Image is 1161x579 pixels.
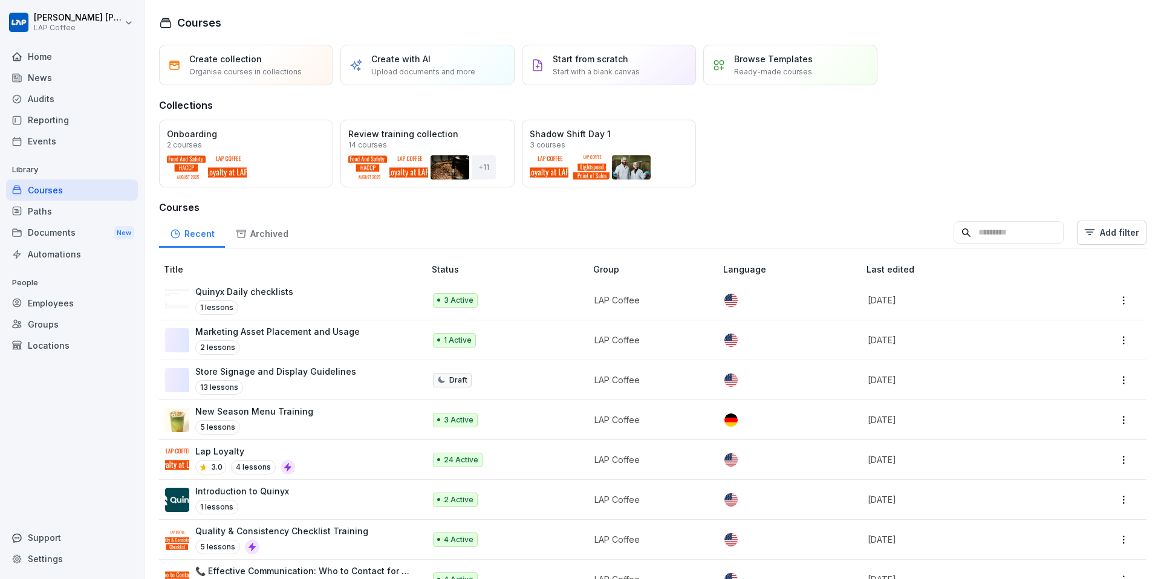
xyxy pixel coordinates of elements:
p: 3 courses [530,141,565,149]
p: 4 lessons [231,460,276,474]
p: 5 lessons [195,540,240,554]
a: Paths [6,201,138,222]
p: Marketing Asset Placement and Usage [195,325,360,338]
p: Lap Loyalty [195,445,295,458]
p: 3 Active [444,415,473,425]
a: Automations [6,244,138,265]
p: Ready-made courses [734,66,812,77]
a: Review training collection14 courses+11 [340,120,515,187]
a: Archived [225,217,299,248]
p: LAP Coffee [594,334,704,346]
a: Courses [6,180,138,201]
p: Review training collection [348,128,507,140]
p: 1 lessons [195,300,238,315]
p: [DATE] [868,453,1061,466]
h3: Courses [159,200,1146,215]
p: 📞 Effective Communication: Who to Contact for What [195,564,412,577]
p: People [6,273,138,293]
p: Last edited [867,263,1075,276]
p: [DATE] [868,374,1061,386]
a: Groups [6,314,138,335]
h1: Courses [177,15,221,31]
p: 3 Active [444,295,473,306]
img: ihdwtu8ikrkpweouckqzdftn.png [165,288,189,312]
p: Language [723,263,862,276]
a: Reporting [6,109,138,131]
p: 2 courses [167,141,202,149]
p: 24 Active [444,454,478,465]
p: 3.0 [211,462,223,473]
p: 14 courses [348,141,387,149]
p: [DATE] [868,294,1061,306]
p: Introduction to Quinyx [195,485,289,497]
a: Onboarding2 courses [159,120,333,187]
p: LAP Coffee [594,374,704,386]
a: Settings [6,548,138,569]
a: News [6,67,138,88]
p: Create with AI [371,53,431,65]
p: Status [432,263,588,276]
p: 1 lessons [195,500,238,514]
p: 13 lessons [195,380,243,395]
img: u6o1x6ymd5brm0ufhs24j8ux.png [165,528,189,552]
p: Start from scratch [553,53,628,65]
p: Quinyx Daily checklists [195,285,293,298]
p: [PERSON_NAME] [PERSON_NAME] [34,13,122,23]
div: Support [6,527,138,548]
a: Employees [6,293,138,314]
img: us.svg [724,453,738,467]
p: [DATE] [868,533,1061,546]
h3: Collections [159,98,213,112]
button: Add filter [1077,221,1146,245]
img: f50nzvx4ss32m6aoab4l0s5i.png [165,448,189,472]
p: Onboarding [167,128,325,140]
div: + 11 [472,155,496,180]
a: Events [6,131,138,152]
img: de.svg [724,413,738,427]
div: New [114,226,134,240]
p: LAP Coffee [594,413,704,426]
p: 2 Active [444,494,473,505]
a: DocumentsNew [6,222,138,244]
p: Upload documents and more [371,66,475,77]
p: [DATE] [868,493,1061,506]
p: Quality & Consistency Checklist Training [195,525,368,537]
p: [DATE] [868,334,1061,346]
p: LAP Coffee [594,493,704,506]
div: Documents [6,222,138,244]
p: Browse Templates [734,53,813,65]
a: Recent [159,217,225,248]
p: 1 Active [444,335,472,346]
p: Draft [449,375,467,386]
p: Organise courses in collections [189,66,302,77]
img: us.svg [724,294,738,307]
img: us.svg [724,374,738,387]
p: New Season Menu Training [195,405,313,418]
img: qpz5f7h4u24zni0s6wvcke94.png [165,408,189,432]
p: 2 lessons [195,340,240,355]
p: LAP Coffee [594,453,704,466]
a: Locations [6,335,138,356]
p: [DATE] [868,413,1061,426]
p: LAP Coffee [594,533,704,546]
p: LAP Coffee [34,24,122,32]
p: 4 Active [444,534,473,545]
p: Create collection [189,53,262,65]
a: Audits [6,88,138,109]
img: us.svg [724,533,738,546]
a: Shadow Shift Day 13 courses [522,120,696,187]
p: LAP Coffee [594,294,704,306]
img: us.svg [724,493,738,506]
